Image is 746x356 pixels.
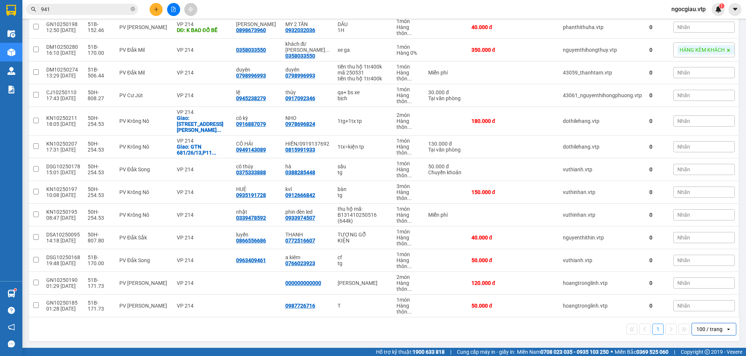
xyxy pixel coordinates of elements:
[285,303,315,309] div: 0987726716
[677,212,690,218] span: Nhãn
[396,92,421,104] div: Hàng thông thường
[338,21,389,27] div: DẦU
[396,86,421,92] div: 1 món
[46,141,80,147] div: KN10250207
[407,241,412,247] span: ...
[177,27,229,33] div: DĐ: K BAO ĐỔ BỂ
[46,306,80,312] div: 01:28 [DATE]
[285,121,315,127] div: 0978696824
[563,280,642,286] div: hoangtronglinh.vtp
[46,186,80,192] div: KN10250197
[236,169,266,175] div: 0375333888
[7,67,15,75] img: warehouse-icon
[236,141,278,147] div: CÔ HẢI
[471,47,511,53] div: 350.000 đ
[396,206,421,212] div: 1 món
[471,189,511,195] div: 150.000 đ
[471,118,511,124] div: 180.000 đ
[119,70,169,76] div: PV Đắk Mil
[677,189,690,195] span: Nhãn
[285,260,315,266] div: 0766023923
[396,18,421,24] div: 1 món
[649,118,666,124] div: 0
[719,3,724,9] sup: 1
[7,290,15,298] img: warehouse-icon
[177,109,229,115] div: VP 214
[652,324,664,335] button: 1
[177,257,229,263] div: VP 214
[46,44,80,50] div: DM10250280
[285,215,315,221] div: 0933974507
[338,303,389,309] div: T
[177,92,229,98] div: VP 214
[338,76,389,82] div: tiền thu hộ 1tr400k
[119,280,169,286] div: PV [PERSON_NAME]
[396,280,421,292] div: Hàng thông thường
[471,257,511,263] div: 50.000 đ
[46,192,80,198] div: 10:08 [DATE]
[285,238,315,244] div: 0772516607
[677,257,690,263] span: Nhãn
[649,235,666,241] div: 0
[563,47,642,53] div: nguyenthihongthuy.vtp
[338,280,389,286] div: BÓ SEN
[396,229,421,235] div: 1 món
[563,212,642,218] div: vuthinhan.vtp
[46,89,80,95] div: CJ10250110
[46,169,80,175] div: 15:01 [DATE]
[649,70,666,76] div: 0
[396,189,421,201] div: Hàng thông thường
[413,349,445,355] strong: 1900 633 818
[119,24,169,30] div: PV [PERSON_NAME]
[338,27,389,33] div: 1H
[285,21,330,27] div: MY 2 TẤN
[285,169,315,175] div: 0388285448
[285,27,315,33] div: 0932032036
[563,257,642,263] div: vuthianh.vtp
[236,121,266,127] div: 0916887079
[236,257,266,263] div: 0963409461
[236,67,278,73] div: duyên
[8,307,15,314] span: question-circle
[46,209,80,215] div: KN10250195
[212,150,216,156] span: ...
[177,189,229,195] div: VP 214
[88,300,112,312] div: 51B-171.73
[677,166,690,172] span: Nhãn
[119,303,169,309] div: PV [PERSON_NAME]
[236,73,266,79] div: 0798996993
[236,21,278,27] div: MIKO MILO
[7,48,15,56] img: warehouse-icon
[428,147,464,153] div: Tại văn phòng
[46,50,80,56] div: 16:10 [DATE]
[41,5,129,13] input: Tìm tên, số ĐT hoặc mã đơn
[338,169,389,175] div: tg
[119,144,169,150] div: PV Krông Nô
[46,147,80,153] div: 17:31 [DATE]
[338,118,389,124] div: 1tg+1tx tp
[428,212,464,218] div: Miễn phí
[471,24,511,30] div: 40.000 đ
[457,348,515,356] span: Cung cấp máy in - giấy in:
[407,150,412,156] span: ...
[450,348,451,356] span: |
[285,209,330,215] div: phin đèn led
[46,27,80,33] div: 12:50 [DATE]
[188,7,193,12] span: aim
[563,166,642,172] div: vuthianh.vtp
[285,192,315,198] div: 0912666842
[677,303,690,309] span: Nhãn
[407,263,412,269] span: ...
[236,215,266,221] div: 0339478592
[636,349,668,355] strong: 0369 525 060
[88,89,112,101] div: 50H-808.27
[88,209,112,221] div: 50H-254.53
[7,86,15,93] img: solution-icon
[236,209,278,215] div: nhật
[677,118,690,124] span: Nhãn
[236,115,278,121] div: cô kỳ
[177,280,229,286] div: VP 214
[649,257,666,263] div: 0
[6,5,16,16] img: logo-vxr
[177,212,229,218] div: VP 214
